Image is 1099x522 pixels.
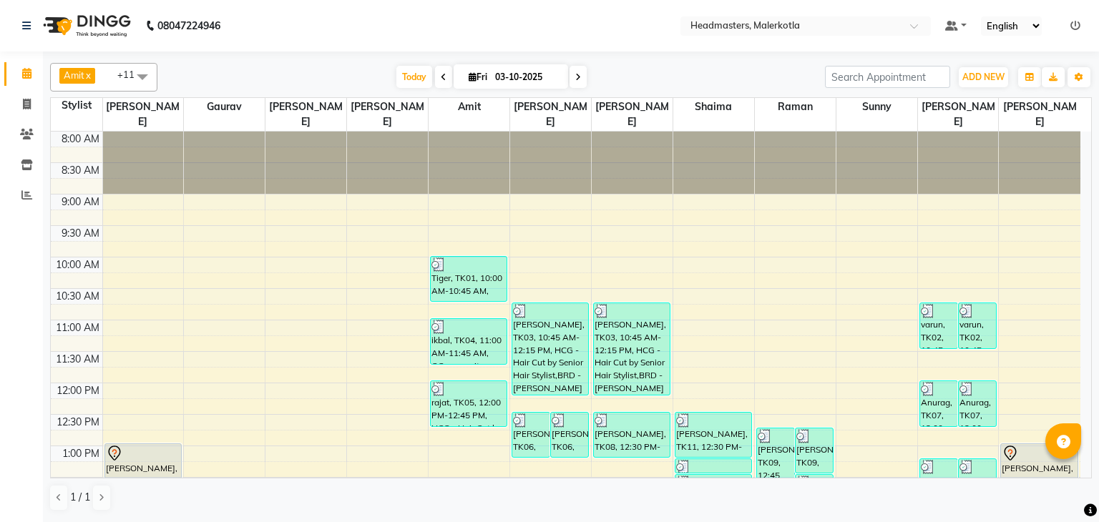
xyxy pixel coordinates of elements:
[54,383,102,398] div: 12:00 PM
[675,459,751,473] div: [PERSON_NAME], TK11, 01:15 PM-01:30 PM, O3-MSK-DTAN - D-Tan Pack
[117,69,145,80] span: +11
[962,72,1005,82] span: ADD NEW
[157,6,220,46] b: 08047224946
[59,163,102,178] div: 8:30 AM
[918,98,999,131] span: [PERSON_NAME]
[675,475,751,488] div: [PERSON_NAME], TK11, 01:30 PM-01:45 PM, REP-MSK-BIO - Bio Light Luminex Mask
[551,413,588,457] div: [PERSON_NAME], TK06, 12:30 PM-01:15 PM, HCG - Hair Cut by Senior Hair Stylist
[347,98,428,131] span: [PERSON_NAME]
[53,289,102,304] div: 10:30 AM
[465,72,491,82] span: Fri
[59,226,102,241] div: 9:30 AM
[53,352,102,367] div: 11:30 AM
[825,66,950,88] input: Search Appointment
[594,303,670,395] div: [PERSON_NAME], TK03, 10:45 AM-12:15 PM, HCG - Hair Cut by Senior Hair Stylist,BRD - [PERSON_NAME]
[59,446,102,461] div: 1:00 PM
[959,67,1008,87] button: ADD NEW
[431,381,507,426] div: rajat, TK05, 12:00 PM-12:45 PM, HCG - Hair Cut by Senior Hair Stylist
[796,428,833,473] div: [PERSON_NAME], TK09, 12:45 PM-01:30 PM, DERMA-FCL-COMB - Facial - Glow Facial (Uneven Skin)
[53,257,102,272] div: 10:00 AM
[755,98,836,116] span: Raman
[1001,444,1078,488] div: [PERSON_NAME], TK12, 01:00 PM-01:45 PM, HR-BTX -L - Hair [MEDICAL_DATA]
[265,98,346,131] span: [PERSON_NAME]
[512,413,549,457] div: [PERSON_NAME], TK06, 12:30 PM-01:15 PM, BRD - [PERSON_NAME]
[959,303,996,348] div: varun, TK02, 10:45 AM-11:30 AM, HCGD - Hair Cut by Creative Director
[510,98,591,131] span: [PERSON_NAME]
[836,98,917,116] span: Sunny
[51,98,102,113] div: Stylist
[431,257,507,301] div: Tiger, TK01, 10:00 AM-10:45 AM, BRD - [PERSON_NAME]
[673,98,754,116] span: Shaima
[431,319,507,364] div: ikbal, TK04, 11:00 AM-11:45 AM, GG-essensity - Essensity Global
[796,475,833,488] div: [PERSON_NAME], TK09, 01:30 PM-01:45 PM, O3-MSK-DTAN - D-Tan Pack
[429,98,509,116] span: Amit
[592,98,673,131] span: [PERSON_NAME]
[64,69,84,81] span: Amit
[675,413,751,457] div: [PERSON_NAME], TK11, 12:30 PM-01:15 PM, INS-FC-W&B - Whitening & Brightening (For Pigmentation, D...
[959,459,996,504] div: HAMISH, TK13, 01:15 PM-02:00 PM, HCGD - Hair Cut by Creative Director
[84,69,91,81] a: x
[594,413,670,457] div: [PERSON_NAME], TK08, 12:30 PM-01:15 PM, BRD - [PERSON_NAME]
[53,320,102,335] div: 11:00 AM
[920,381,957,426] div: Anurag, TK07, 12:00 PM-12:45 PM, BRD - [PERSON_NAME]
[54,415,102,430] div: 12:30 PM
[757,428,794,483] div: [PERSON_NAME], TK09, 12:45 PM-01:40 PM, WX-FA-RC - Waxing Full Arms - Premium
[184,98,265,116] span: Gaurav
[920,303,957,348] div: varun, TK02, 10:45 AM-11:30 AM, BRD - [PERSON_NAME]
[36,6,135,46] img: logo
[396,66,432,88] span: Today
[920,459,957,504] div: HAMISH, TK13, 01:15 PM-02:00 PM, BRD - [PERSON_NAME]
[59,194,102,210] div: 9:00 AM
[959,381,996,426] div: Anurag, TK07, 12:00 PM-12:45 PM, HCGD - Hair Cut by Creative Director
[1039,465,1085,508] iframe: chat widget
[105,444,181,488] div: [PERSON_NAME], TK10, 01:00 PM-01:45 PM, DERMA-FCL-DRY - Facial - Bright Facial (Dry To Combination)
[999,98,1080,131] span: [PERSON_NAME]
[59,132,102,147] div: 8:00 AM
[491,67,562,88] input: 2025-10-03
[70,490,90,505] span: 1 / 1
[512,303,588,395] div: [PERSON_NAME], TK03, 10:45 AM-12:15 PM, HCG - Hair Cut by Senior Hair Stylist,BRD - [PERSON_NAME]
[103,98,184,131] span: [PERSON_NAME]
